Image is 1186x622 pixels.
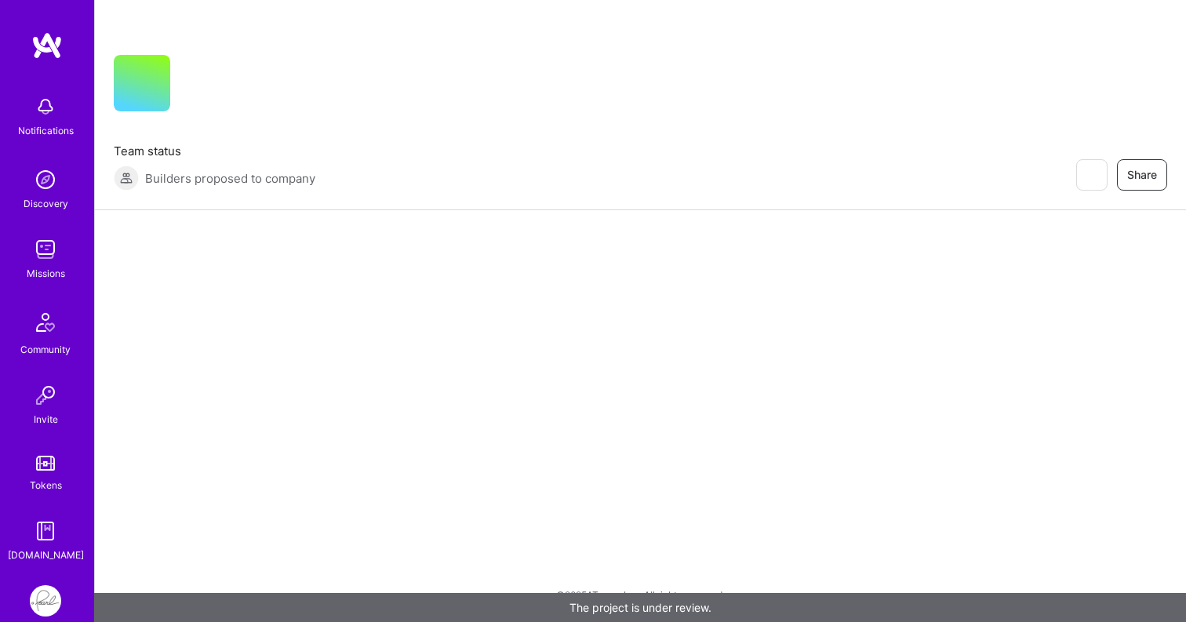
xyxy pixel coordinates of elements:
[30,91,61,122] img: bell
[30,380,61,411] img: Invite
[114,166,139,191] img: Builders proposed to company
[24,195,68,212] div: Discovery
[1127,167,1157,183] span: Share
[30,585,61,617] img: Pearl: MVP Build
[31,31,63,60] img: logo
[145,170,315,187] span: Builders proposed to company
[26,585,65,617] a: Pearl: MVP Build
[1117,159,1167,191] button: Share
[94,593,1186,622] div: The project is under review.
[34,411,58,427] div: Invite
[30,164,61,195] img: discovery
[18,122,74,139] div: Notifications
[8,547,84,563] div: [DOMAIN_NAME]
[27,304,64,341] img: Community
[114,143,315,159] span: Team status
[30,477,62,493] div: Tokens
[30,515,61,547] img: guide book
[20,341,71,358] div: Community
[189,80,202,93] i: icon CompanyGray
[27,265,65,282] div: Missions
[30,234,61,265] img: teamwork
[36,456,55,471] img: tokens
[1085,169,1097,181] i: icon EyeClosed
